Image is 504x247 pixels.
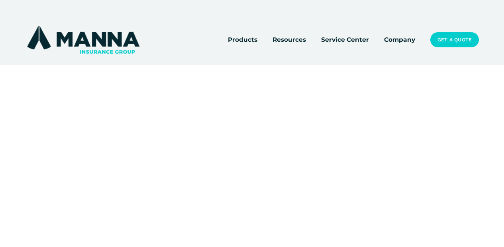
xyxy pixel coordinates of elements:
[321,34,369,45] a: Service Center
[228,35,257,45] span: Products
[25,24,141,55] img: Manna Insurance Group
[384,34,415,45] a: Company
[430,32,479,47] a: Get a Quote
[228,34,257,45] a: folder dropdown
[273,34,306,45] a: folder dropdown
[273,35,306,45] span: Resources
